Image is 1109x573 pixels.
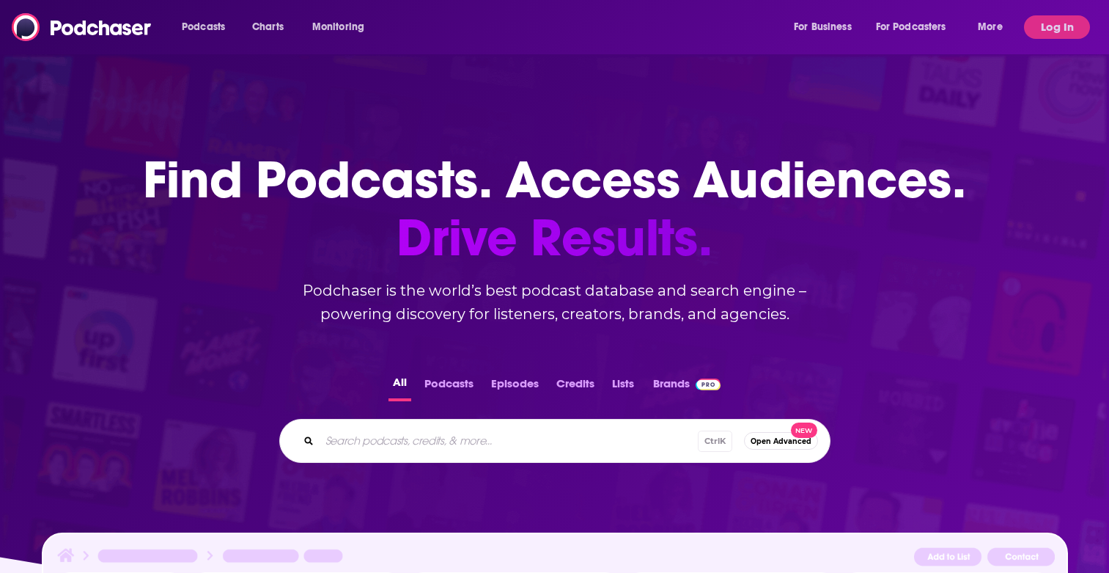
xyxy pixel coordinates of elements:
button: All [388,373,411,401]
div: Search podcasts, credits, & more... [279,419,830,463]
button: open menu [172,15,244,39]
button: Open AdvancedNew [744,432,818,450]
h2: Podchaser is the world’s best podcast database and search engine – powering discovery for listene... [262,279,848,326]
a: Charts [243,15,292,39]
span: For Business [794,17,852,37]
img: Podchaser Pro [696,379,721,390]
span: Podcasts [182,17,225,37]
span: Monitoring [312,17,364,37]
span: Drive Results. [143,209,966,267]
span: New [791,423,817,438]
button: Log In [1024,15,1090,39]
button: open menu [302,15,383,39]
a: BrandsPodchaser Pro [653,373,721,401]
span: Open Advanced [751,437,811,445]
span: More [978,17,1003,37]
span: Charts [252,17,284,37]
h1: Find Podcasts. Access Audiences. [143,151,966,267]
img: Podchaser - Follow, Share and Rate Podcasts [12,13,152,41]
button: Lists [608,373,638,401]
button: open menu [784,15,870,39]
span: For Podcasters [876,17,946,37]
button: Episodes [487,373,543,401]
button: open menu [866,15,968,39]
button: open menu [968,15,1021,39]
span: Ctrl K [698,431,732,452]
button: Podcasts [420,373,478,401]
button: Credits [552,373,599,401]
input: Search podcasts, credits, & more... [320,429,698,453]
img: Podcast Insights Header [55,546,1055,572]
